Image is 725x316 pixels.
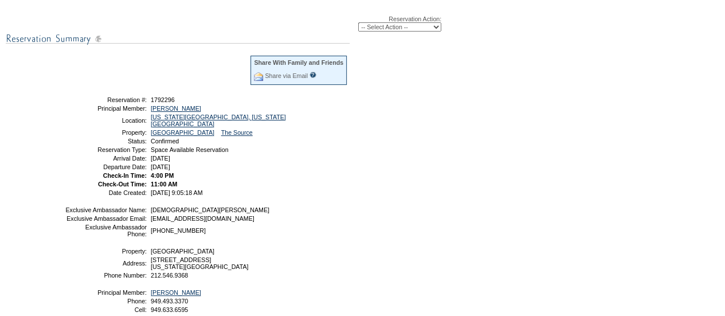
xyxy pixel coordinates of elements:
span: [EMAIL_ADDRESS][DOMAIN_NAME] [151,215,254,222]
td: Cell: [65,306,147,313]
span: 949.493.3370 [151,298,188,305]
td: Property: [65,129,147,136]
td: Reservation Type: [65,146,147,153]
a: [PERSON_NAME] [151,289,201,296]
span: 4:00 PM [151,172,174,179]
a: Share via Email [265,72,308,79]
span: Confirmed [151,138,179,145]
td: Reservation #: [65,96,147,103]
span: 949.633.6595 [151,306,188,313]
td: Exclusive Ambassador Name: [65,206,147,213]
span: [DATE] 9:05:18 AM [151,189,202,196]
span: 11:00 AM [151,181,177,188]
span: [DATE] [151,155,170,162]
span: [GEOGRAPHIC_DATA] [151,248,214,255]
td: Phone: [65,298,147,305]
a: The Source [221,129,253,136]
span: [DEMOGRAPHIC_DATA][PERSON_NAME] [151,206,269,213]
td: Phone Number: [65,272,147,279]
a: [US_STATE][GEOGRAPHIC_DATA], [US_STATE][GEOGRAPHIC_DATA] [151,114,286,127]
span: 212.546.9368 [151,272,188,279]
td: Status: [65,138,147,145]
div: Share With Family and Friends [254,59,343,66]
strong: Check-Out Time: [98,181,147,188]
td: Property: [65,248,147,255]
td: Principal Member: [65,289,147,296]
a: [GEOGRAPHIC_DATA] [151,129,214,136]
a: [PERSON_NAME] [151,105,201,112]
td: Location: [65,114,147,127]
td: Exclusive Ambassador Phone: [65,224,147,237]
div: Reservation Action: [6,15,441,32]
img: subTtlResSummary.gif [6,32,350,46]
td: Date Created: [65,189,147,196]
td: Principal Member: [65,105,147,112]
input: What is this? [309,72,316,78]
span: [DATE] [151,163,170,170]
span: [STREET_ADDRESS] [US_STATE][GEOGRAPHIC_DATA] [151,256,248,270]
td: Arrival Date: [65,155,147,162]
td: Departure Date: [65,163,147,170]
td: Exclusive Ambassador Email: [65,215,147,222]
span: [PHONE_NUMBER] [151,227,206,234]
strong: Check-In Time: [103,172,147,179]
span: 1792296 [151,96,175,103]
span: Space Available Reservation [151,146,228,153]
td: Address: [65,256,147,270]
